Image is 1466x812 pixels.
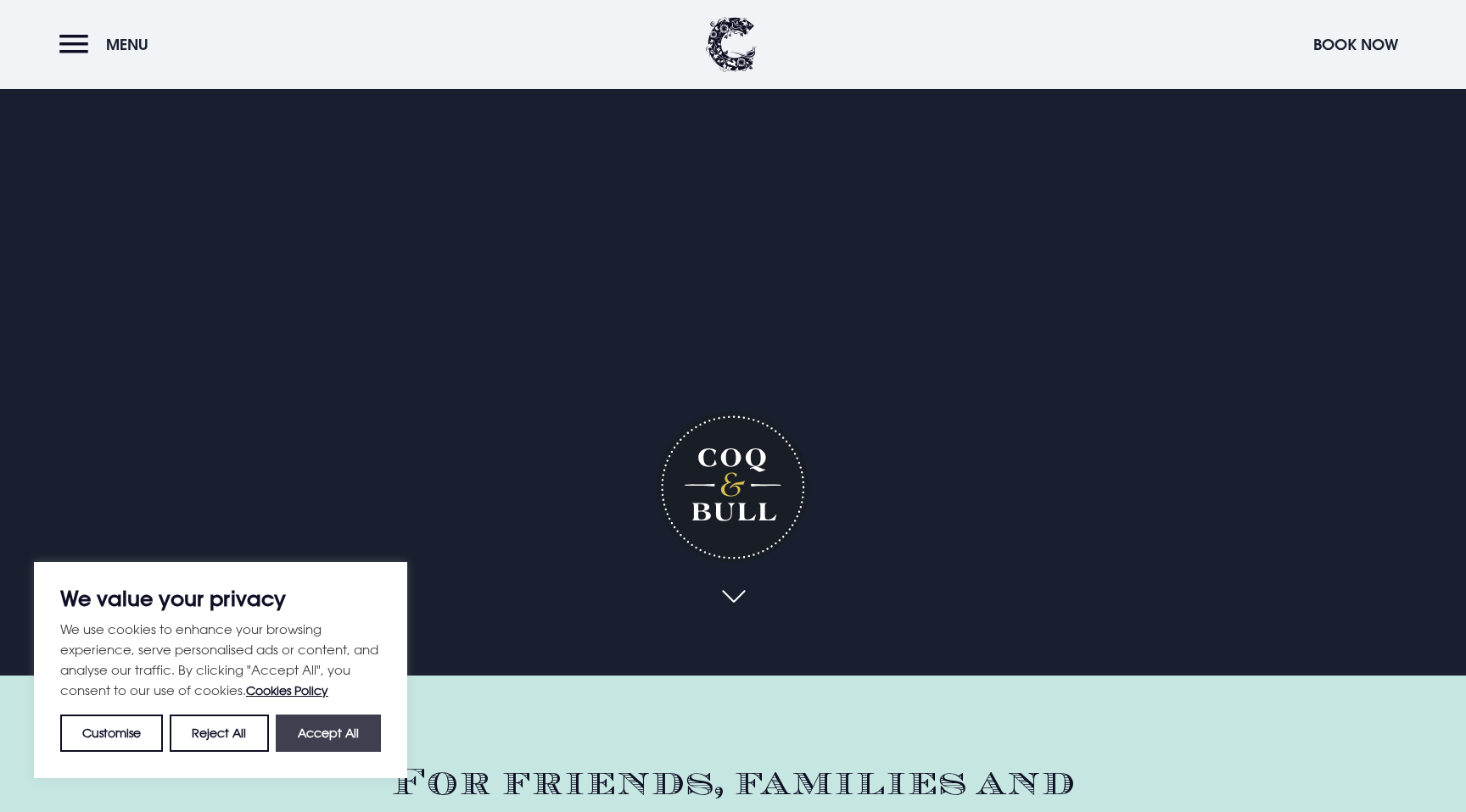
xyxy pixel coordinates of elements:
[60,588,381,609] p: We value your privacy
[657,411,809,563] h1: Coq & Bull
[706,17,757,72] img: Clandeboye Lodge
[170,715,268,752] button: Reject All
[276,715,381,752] button: Accept All
[60,715,163,752] button: Customise
[1305,26,1407,63] button: Book Now
[60,619,381,701] p: We use cookies to enhance your browsing experience, serve personalised ads or content, and analys...
[34,562,407,778] div: We value your privacy
[246,683,328,698] a: Cookies Policy
[59,26,157,63] button: Menu
[106,35,148,54] span: Menu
